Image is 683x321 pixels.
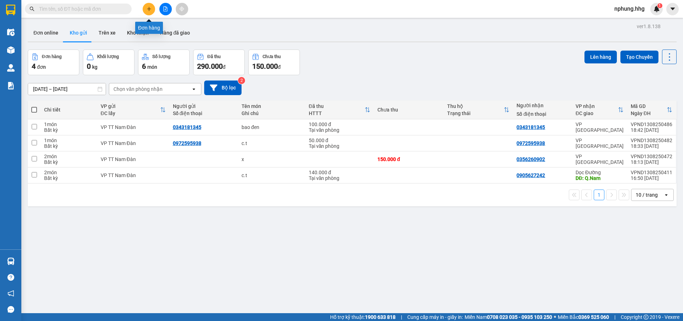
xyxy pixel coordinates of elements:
[309,170,370,175] div: 140.000 đ
[309,143,370,149] div: Tại văn phòng
[576,154,624,165] div: VP [GEOGRAPHIC_DATA]
[663,192,669,198] svg: open
[631,159,672,165] div: 18:13 [DATE]
[609,4,650,13] span: nphung.hhg
[87,62,91,71] span: 0
[97,100,169,119] th: Toggle SortBy
[44,127,93,133] div: Bất kỳ
[658,3,661,8] span: 1
[517,156,545,162] div: 0356260902
[93,24,121,41] button: Trên xe
[7,46,15,54] img: warehouse-icon
[101,172,166,178] div: VP TT Nam Đàn
[147,64,157,70] span: món
[572,100,627,119] th: Toggle SortBy
[401,313,402,321] span: |
[614,313,615,321] span: |
[159,3,172,15] button: file-add
[64,24,93,41] button: Kho gửi
[223,64,226,70] span: đ
[44,143,93,149] div: Bất kỳ
[377,156,440,162] div: 150.000 đ
[631,127,672,133] div: 18:42 [DATE]
[637,22,661,30] div: ver 1.8.138
[28,50,79,75] button: Đơn hàng4đơn
[631,175,672,181] div: 16:50 [DATE]
[242,156,302,162] div: x
[147,6,152,11] span: plus
[631,103,667,109] div: Mã GD
[44,138,93,143] div: 1 món
[44,154,93,159] div: 2 món
[517,111,568,117] div: Số điện thoại
[101,140,166,146] div: VP TT Nam Đàn
[594,190,604,200] button: 1
[627,100,676,119] th: Toggle SortBy
[83,50,134,75] button: Khối lượng0kg
[309,175,370,181] div: Tại văn phòng
[143,3,155,15] button: plus
[7,64,15,72] img: warehouse-icon
[644,315,648,320] span: copyright
[44,159,93,165] div: Bất kỳ
[653,6,660,12] img: icon-new-feature
[558,313,609,321] span: Miền Bắc
[6,5,15,15] img: logo-vxr
[92,64,97,70] span: kg
[179,6,184,11] span: aim
[163,6,168,11] span: file-add
[30,6,35,11] span: search
[517,124,545,130] div: 0343181345
[278,64,281,70] span: đ
[465,313,552,321] span: Miền Nam
[101,156,166,162] div: VP TT Nam Đàn
[657,3,662,8] sup: 1
[631,110,667,116] div: Ngày ĐH
[252,62,278,71] span: 150.000
[191,86,197,92] svg: open
[101,110,160,116] div: ĐC lấy
[121,24,154,41] button: Kho nhận
[142,62,146,71] span: 6
[44,107,93,113] div: Chi tiết
[15,24,66,42] span: 42 [PERSON_NAME] - Vinh - [GEOGRAPHIC_DATA]
[248,50,300,75] button: Chưa thu150.000đ
[7,82,15,89] img: solution-icon
[242,124,302,130] div: bao đen
[242,172,302,178] div: c.t
[377,107,440,113] div: Chưa thu
[631,143,672,149] div: 18:33 [DATE]
[204,81,242,95] button: Bộ lọc
[37,64,46,70] span: đơn
[154,24,196,41] button: Hàng đã giao
[7,290,14,297] span: notification
[309,121,370,127] div: 100.000 đ
[576,121,624,133] div: VP [GEOGRAPHIC_DATA]
[42,54,62,59] div: Đơn hàng
[330,313,396,321] span: Hỗ trợ kỹ thuật:
[517,140,545,146] div: 0972595938
[620,51,658,63] button: Tạo Chuyến
[193,50,245,75] button: Đã thu290.000đ
[44,121,93,127] div: 1 món
[576,110,618,116] div: ĐC giao
[44,175,93,181] div: Bất kỳ
[207,54,221,59] div: Đã thu
[263,54,281,59] div: Chưa thu
[19,7,64,22] strong: HÃNG XE HẢI HOÀNG GIA
[7,306,14,313] span: message
[631,154,672,159] div: VPND1308250472
[309,103,365,109] div: Đã thu
[309,110,365,116] div: HTTT
[4,30,13,65] img: logo
[173,110,234,116] div: Số điện thoại
[7,274,14,281] span: question-circle
[39,5,123,13] input: Tìm tên, số ĐT hoặc mã đơn
[576,170,624,175] div: Dọc Đường
[576,103,618,109] div: VP nhận
[176,3,188,15] button: aim
[101,103,160,109] div: VP gửi
[173,140,201,146] div: 0972595938
[666,3,679,15] button: caret-down
[238,77,245,84] sup: 2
